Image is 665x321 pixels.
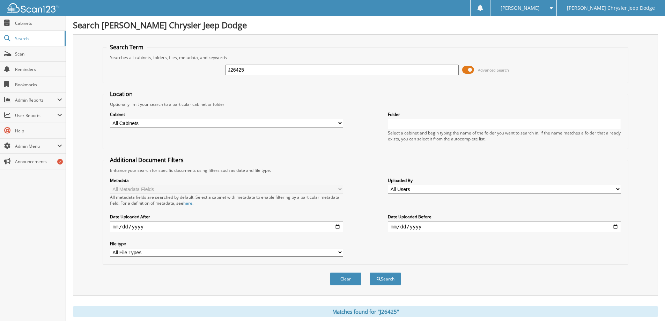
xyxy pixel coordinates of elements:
span: Cabinets [15,20,62,26]
div: Select a cabinet and begin typing the name of the folder you want to search in. If the name match... [388,130,621,142]
input: start [110,221,343,232]
span: [PERSON_NAME] Chrysler Jeep Dodge [567,6,655,10]
label: Metadata [110,177,343,183]
div: Enhance your search for specific documents using filters such as date and file type. [106,167,625,173]
label: Cabinet [110,111,343,117]
div: 2 [57,159,63,165]
legend: Location [106,90,136,98]
div: All metadata fields are searched by default. Select a cabinet with metadata to enable filtering b... [110,194,343,206]
legend: Additional Document Filters [106,156,187,164]
span: Scan [15,51,62,57]
button: Clear [330,272,361,285]
span: Announcements [15,159,62,165]
span: User Reports [15,112,57,118]
span: Bookmarks [15,82,62,88]
span: Advanced Search [478,67,509,73]
legend: Search Term [106,43,147,51]
span: Help [15,128,62,134]
div: Optionally limit your search to a particular cabinet or folder [106,101,625,107]
img: scan123-logo-white.svg [7,3,59,13]
span: [PERSON_NAME] [501,6,540,10]
span: Admin Reports [15,97,57,103]
label: Date Uploaded After [110,214,343,220]
span: Admin Menu [15,143,57,149]
button: Search [370,272,401,285]
div: Searches all cabinets, folders, files, metadata, and keywords [106,54,625,60]
input: end [388,221,621,232]
span: Search [15,36,61,42]
a: here [183,200,192,206]
label: Uploaded By [388,177,621,183]
h1: Search [PERSON_NAME] Chrysler Jeep Dodge [73,19,658,31]
div: Matches found for "J26425" [73,306,658,317]
label: Date Uploaded Before [388,214,621,220]
span: Reminders [15,66,62,72]
label: Folder [388,111,621,117]
label: File type [110,241,343,247]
